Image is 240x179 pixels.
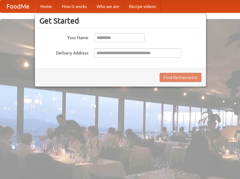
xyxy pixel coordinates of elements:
[39,33,88,41] label: Your Name
[39,16,201,25] h3: Get Started
[57,0,92,13] a: How it works
[92,0,124,13] a: Who we are
[0,0,35,13] a: FoodMe
[39,48,88,56] label: Delivery Address
[160,73,201,82] button: Find Restaurants!
[124,0,161,13] a: Recipe videos
[35,0,57,13] a: Home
